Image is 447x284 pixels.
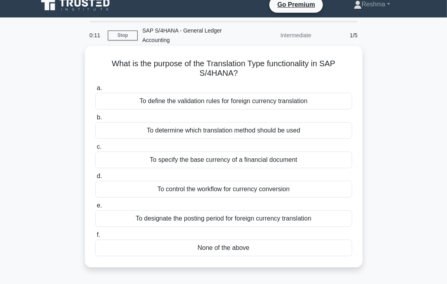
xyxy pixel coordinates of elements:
div: To determine which translation method should be used [95,122,352,139]
div: To control the workflow for currency conversion [95,181,352,198]
span: b. [97,114,102,121]
div: To designate the posting period for foreign currency translation [95,210,352,227]
span: e. [97,202,102,209]
span: a. [97,84,102,91]
div: 0:11 [85,27,108,43]
div: Intermediate [247,27,316,43]
div: To define the validation rules for foreign currency translation [95,93,352,109]
div: None of the above [95,240,352,256]
a: Stop [108,31,138,40]
div: SAP S/4HANA - General Ledger Accounting [138,23,247,48]
span: d. [97,173,102,179]
h5: What is the purpose of the Translation Type functionality in SAP S/4HANA? [94,59,353,79]
div: 1/5 [316,27,363,43]
span: f. [97,231,100,238]
span: c. [97,143,102,150]
div: To specify the base currency of a financial document [95,152,352,168]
